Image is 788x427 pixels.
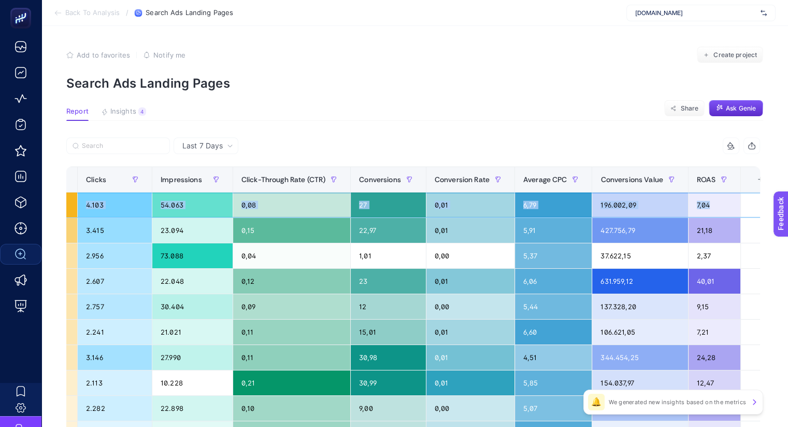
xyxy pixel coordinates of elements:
[592,243,687,268] div: 37.622,15
[359,175,401,184] span: Conversions
[138,107,146,116] div: 4
[152,269,233,294] div: 22.048
[523,175,567,184] span: Average CPC
[351,243,426,268] div: 1,01
[689,269,741,294] div: 40,01
[351,320,426,345] div: 15,01
[86,175,106,184] span: Clicks
[152,192,233,217] div: 54.063
[426,396,514,421] div: 0,00
[78,192,152,217] div: 4.103
[233,370,350,395] div: 0,21
[515,370,592,395] div: 5,85
[6,3,39,11] span: Feedback
[426,320,514,345] div: 0,01
[152,294,233,319] div: 30.404
[515,396,592,421] div: 5,07
[635,9,756,17] span: [DOMAIN_NAME]
[426,218,514,243] div: 0,01
[515,345,592,370] div: 4,51
[426,192,514,217] div: 0,01
[697,175,716,184] span: ROAS
[592,218,687,243] div: 427.756,79
[515,320,592,345] div: 6,60
[697,47,763,63] button: Create project
[153,51,185,59] span: Notify me
[78,370,152,395] div: 2.113
[435,175,490,184] span: Conversion Rate
[233,396,350,421] div: 0,10
[233,294,350,319] div: 0,09
[515,269,592,294] div: 6,06
[351,192,426,217] div: 27
[426,370,514,395] div: 0,01
[78,320,152,345] div: 2.241
[761,8,767,18] img: svg%3e
[110,107,136,116] span: Insights
[78,243,152,268] div: 2.956
[233,269,350,294] div: 0,12
[689,320,741,345] div: 7,21
[515,192,592,217] div: 6,79
[426,294,514,319] div: 0,00
[152,396,233,421] div: 22.898
[152,370,233,395] div: 10.228
[66,107,89,116] span: Report
[351,345,426,370] div: 30,98
[515,218,592,243] div: 5,91
[713,51,757,59] span: Create project
[66,51,130,59] button: Add to favorites
[152,345,233,370] div: 27.990
[233,243,350,268] div: 0,04
[726,104,756,113] span: Ask Genie
[66,76,763,91] p: Search Ads Landing Pages
[182,141,223,151] span: Last 7 Days
[78,345,152,370] div: 3.146
[588,394,605,410] div: 🔔
[82,142,164,150] input: Search
[515,243,592,268] div: 5,37
[233,192,350,217] div: 0,08
[689,370,741,395] div: 12,47
[689,294,741,319] div: 9,15
[749,175,757,198] div: 11 items selected
[592,192,687,217] div: 196.002,09
[515,294,592,319] div: 5,44
[78,269,152,294] div: 2.607
[78,396,152,421] div: 2.282
[161,175,202,184] span: Impressions
[664,100,705,117] button: Share
[426,243,514,268] div: 0,00
[152,320,233,345] div: 21.021
[78,218,152,243] div: 3.415
[709,100,763,117] button: Ask Genie
[609,398,746,406] p: We generated new insights based on the metrics
[233,320,350,345] div: 0,11
[351,218,426,243] div: 22,97
[77,51,130,59] span: Add to favorites
[592,370,687,395] div: 154.037,97
[351,294,426,319] div: 12
[592,345,687,370] div: 344.454,25
[78,294,152,319] div: 2.757
[592,269,687,294] div: 631.959,12
[351,396,426,421] div: 9,00
[233,218,350,243] div: 0,15
[592,294,687,319] div: 137.328,20
[152,218,233,243] div: 23.094
[233,345,350,370] div: 0,11
[426,269,514,294] div: 0,01
[689,243,741,268] div: 2,37
[241,175,325,184] span: Click-Through Rate (CTR)
[426,345,514,370] div: 0,01
[680,104,698,113] span: Share
[146,9,233,17] span: Search Ads Landing Pages
[143,51,185,59] button: Notify me
[351,370,426,395] div: 30,99
[126,8,128,17] span: /
[689,345,741,370] div: 24,28
[600,175,663,184] span: Conversions Value
[351,269,426,294] div: 23
[592,320,687,345] div: 106.621,05
[152,243,233,268] div: 73.088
